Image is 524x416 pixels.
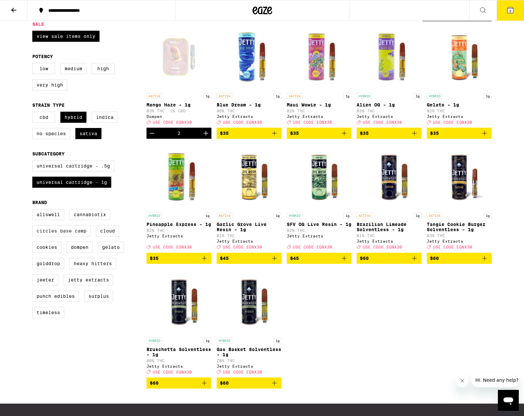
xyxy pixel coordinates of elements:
[427,102,492,107] p: Gelato - 1g
[32,225,91,236] label: Circles Base Camp
[414,93,422,99] p: 1g
[150,256,159,261] span: $35
[146,222,211,227] p: Pineapple Express - 1g
[287,228,352,232] p: 82% THC
[217,239,282,243] div: Jetty Extracts
[456,374,469,387] iframe: Close message
[427,109,492,113] p: 82% THC
[92,112,118,123] label: Indica
[146,347,211,357] p: Bruschetta Solventless - 1g
[69,258,116,269] label: Heavy Hitters
[357,93,372,99] p: HYBRID
[509,9,511,13] span: 2
[60,63,86,74] label: Medium
[146,128,158,139] button: Decrement
[287,114,352,119] div: Jetty Extracts
[32,307,64,318] label: Timeless
[146,228,211,232] p: 82% THC
[32,160,114,171] label: Universal Cartridge - .5g
[217,102,282,107] p: Blue Dream - 1g
[32,274,58,285] label: Jeeter
[427,213,442,218] p: SATIVA
[357,24,422,90] img: Jetty Extracts - Alien OG - 1g
[146,213,162,218] p: HYBRID
[290,256,299,261] span: $45
[64,274,113,285] label: Jetty Extracts
[217,222,282,232] p: Garlic Grove Live Resin - 1g
[204,338,211,344] p: 1g
[287,144,352,252] a: Open page for SFV OG Live Resin - 1g from Jetty Extracts
[32,151,65,156] legend: Subcategory
[430,131,439,136] span: $35
[290,131,299,136] span: $35
[67,242,93,253] label: Dompen
[92,63,115,74] label: High
[220,256,229,261] span: $45
[363,120,402,124] span: USE CODE EQNX30
[217,144,282,209] img: Jetty Extracts - Garlic Grove Live Resin - 1g
[357,253,422,264] button: Add to bag
[32,103,65,108] legend: Strain Type
[287,222,352,227] p: SFV OG Live Resin - 1g
[217,213,232,218] p: SATIVA
[427,93,442,99] p: HYBRID
[153,370,192,374] span: USE CODE EQNX30
[357,144,422,252] a: Open page for Brazilian Limeade Solventless - 1g from Jetty Extracts
[427,114,492,119] div: Jetty Extracts
[146,269,211,377] a: Open page for Bruschetta Solventless - 1g from Jetty Extracts
[287,213,302,218] p: HYBRID
[32,112,55,123] label: CBD
[217,93,232,99] p: SATIVA
[357,233,422,238] p: 81% THC
[223,120,262,124] span: USE CODE EQNX30
[32,22,44,27] legend: Sale
[427,144,492,209] img: Jetty Extracts - Tangie Cookie Burger Solventless - 1g
[84,291,113,302] label: Surplus
[32,177,111,188] label: Universal Cartridge - 1g
[498,390,519,411] iframe: Button to launch messaging window
[274,93,282,99] p: 1g
[287,144,352,209] img: Jetty Extracts - SFV OG Live Resin - 1g
[414,213,422,218] p: 1g
[32,242,61,253] label: Cookies
[146,24,211,128] a: Open page for Mango Haze - 1g from Dompen
[146,109,211,113] p: 83% THC: 1% CBD
[217,233,282,238] p: 81% THC
[357,144,422,209] img: Jetty Extracts - Brazilian Limeade Solventless - 1g
[433,120,472,124] span: USE CODE EQNX30
[217,347,282,357] p: Gas Basket Solventless - 1g
[287,253,352,264] button: Add to bag
[427,239,492,243] div: Jetty Extracts
[217,253,282,264] button: Add to bag
[427,128,492,139] button: Add to bag
[427,24,492,90] img: Jetty Extracts - Gelato - 1g
[427,233,492,238] p: 83% THC
[360,131,369,136] span: $35
[146,93,162,99] p: SATIVA
[98,242,124,253] label: Gelato
[204,213,211,218] p: 1g
[146,114,211,119] div: Dompen
[146,102,211,107] p: Mango Haze - 1g
[357,239,422,243] div: Jetty Extracts
[287,102,352,107] p: Maui Wowie - 1g
[146,144,211,252] a: Open page for Pineapple Express - 1g from Jetty Extracts
[427,253,492,264] button: Add to bag
[217,377,282,389] button: Add to bag
[357,109,422,113] p: 83% THC
[433,245,472,249] span: USE CODE EQNX30
[217,114,282,119] div: Jetty Extracts
[287,128,352,139] button: Add to bag
[32,63,55,74] label: Low
[32,258,64,269] label: GoldDrop
[357,128,422,139] button: Add to bag
[497,0,524,21] button: 2
[427,144,492,252] a: Open page for Tangie Cookie Burger Solventless - 1g from Jetty Extracts
[274,213,282,218] p: 1g
[344,93,351,99] p: 1g
[223,370,262,374] span: USE CODE EQNX30
[32,79,67,90] label: Very High
[146,253,211,264] button: Add to bag
[153,245,192,249] span: USE CODE EQNX30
